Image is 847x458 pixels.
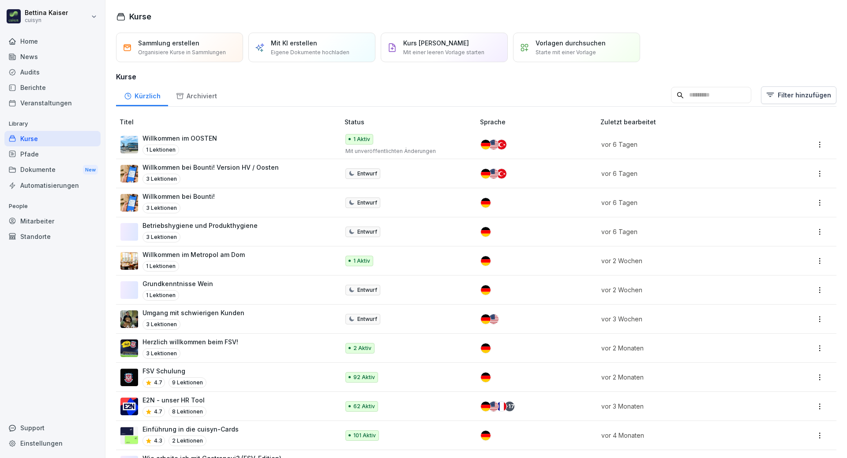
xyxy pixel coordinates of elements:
p: 92 Aktiv [353,373,375,381]
p: 101 Aktiv [353,432,376,439]
img: clmcxro13oho52ealz0w3cpa.png [120,194,138,212]
p: vor 2 Wochen [601,256,765,265]
img: ibmq16c03v2u1873hyb2ubud.png [120,310,138,328]
a: Archiviert [168,84,225,106]
img: de.svg [481,227,491,237]
p: 9 Lektionen [169,377,206,388]
a: Audits [4,64,101,80]
img: j5tzse9oztc65uavxh9ek5hz.png [120,252,138,270]
p: Willkommen im Metropol am Dom [142,250,245,259]
p: Eigene Dokumente hochladen [271,48,349,56]
p: Entwurf [357,286,377,294]
img: clmcxro13oho52ealz0w3cpa.png [120,165,138,182]
p: 3 Lektionen [142,348,180,359]
p: Entwurf [357,170,377,178]
a: Einstellungen [4,436,101,451]
a: Pfade [4,146,101,162]
p: Sammlung erstellen [138,38,199,48]
a: Berichte [4,80,101,95]
div: + 17 [505,402,514,411]
p: 3 Lektionen [142,203,180,213]
p: Library [4,117,101,131]
p: 3 Lektionen [142,319,180,330]
p: FSV Schulung [142,366,206,376]
img: c1vosdem0wfozm16sovb39mh.png [120,427,138,444]
img: de.svg [481,314,491,324]
p: 2 Lektionen [169,436,206,446]
p: 1 Aktiv [353,135,370,143]
p: Willkommen bei Bounti! [142,192,215,201]
p: 4.7 [154,408,162,416]
div: Support [4,420,101,436]
p: 3 Lektionen [142,232,180,242]
img: de.svg [481,343,491,353]
p: Organisiere Kurse in Sammlungen [138,48,226,56]
a: Standorte [4,229,101,244]
p: Titel [120,117,341,127]
p: Mit KI erstellen [271,38,317,48]
p: 1 Lektionen [142,261,179,272]
p: Entwurf [357,315,377,323]
p: 1 Lektionen [142,145,179,155]
div: New [83,165,98,175]
a: Kürzlich [116,84,168,106]
p: Status [345,117,476,127]
img: cw64uprnppv25cwe2ag2tbwy.png [120,369,138,386]
p: Entwurf [357,199,377,207]
p: Willkommen im OOSTEN [142,134,217,143]
p: vor 2 Monaten [601,372,765,382]
p: 1 Aktiv [353,257,370,265]
p: cuisyn [25,17,68,23]
p: Starte mit einer Vorlage [536,48,596,56]
p: vor 2 Wochen [601,285,765,294]
img: us.svg [489,169,498,179]
p: Grundkenntnisse Wein [142,279,213,288]
p: Entwurf [357,228,377,236]
img: de.svg [481,169,491,179]
img: tr.svg [497,169,506,179]
p: Bettina Kaiser [25,9,68,17]
p: 1 Lektionen [142,290,179,301]
img: ix1ykoc2zihs2snthutkekki.png [120,136,138,153]
div: Automatisierungen [4,178,101,193]
img: de.svg [481,431,491,440]
p: vor 2 Monaten [601,343,765,353]
img: us.svg [489,402,498,411]
p: Sprache [480,117,597,127]
p: vor 3 Wochen [601,314,765,324]
button: Filter hinzufügen [761,86,836,104]
a: News [4,49,101,64]
p: Vorlagen durchsuchen [536,38,606,48]
p: Kurs [PERSON_NAME] [403,38,469,48]
p: 2 Aktiv [353,344,371,352]
p: Betriebshygiene und Produkthygiene [142,221,258,230]
p: Herzlich willkommen beim FSV! [142,337,238,346]
p: Willkommen bei Bounti! Version HV / Oosten [142,163,279,172]
p: 4.3 [154,437,162,445]
p: E2N - unser HR Tool [142,395,206,405]
img: de.svg [481,372,491,382]
a: Kurse [4,131,101,146]
p: vor 6 Tagen [601,140,765,149]
p: Umgang mit schwierigen Kunden [142,308,244,317]
img: de.svg [481,256,491,266]
a: Home [4,34,101,49]
p: 3 Lektionen [142,174,180,184]
img: de.svg [481,140,491,149]
a: Mitarbeiter [4,213,101,229]
p: Mit unveröffentlichten Änderungen [345,147,466,155]
img: tr.svg [497,140,506,149]
img: de.svg [481,285,491,295]
h1: Kurse [129,11,151,22]
p: vor 3 Monaten [601,402,765,411]
p: People [4,199,101,213]
a: Veranstaltungen [4,95,101,111]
